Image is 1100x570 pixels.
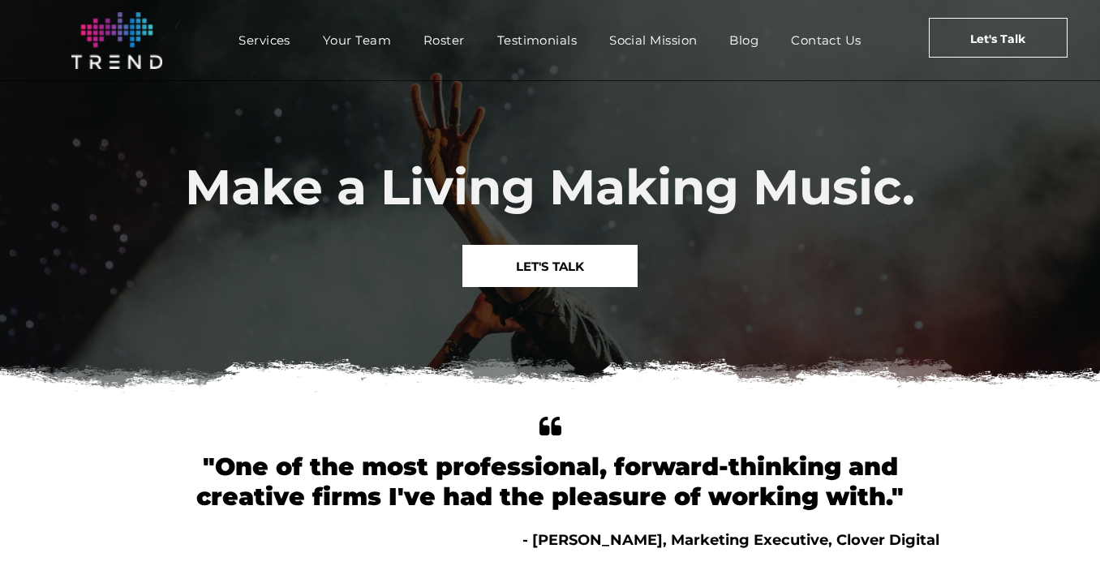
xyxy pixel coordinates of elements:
[307,28,407,52] a: Your Team
[522,531,939,549] span: - [PERSON_NAME], Marketing Executive, Clover Digital
[481,28,593,52] a: Testimonials
[407,28,481,52] a: Roster
[185,157,915,216] span: Make a Living Making Music.
[775,28,878,52] a: Contact Us
[71,12,162,69] img: logo
[713,28,775,52] a: Blog
[462,245,638,287] a: LET'S TALK
[929,18,1068,58] a: Let's Talk
[593,28,713,52] a: Social Mission
[516,246,584,287] span: LET'S TALK
[970,19,1025,59] span: Let's Talk
[222,28,307,52] a: Services
[196,452,904,512] font: "One of the most professional, forward-thinking and creative firms I've had the pleasure of worki...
